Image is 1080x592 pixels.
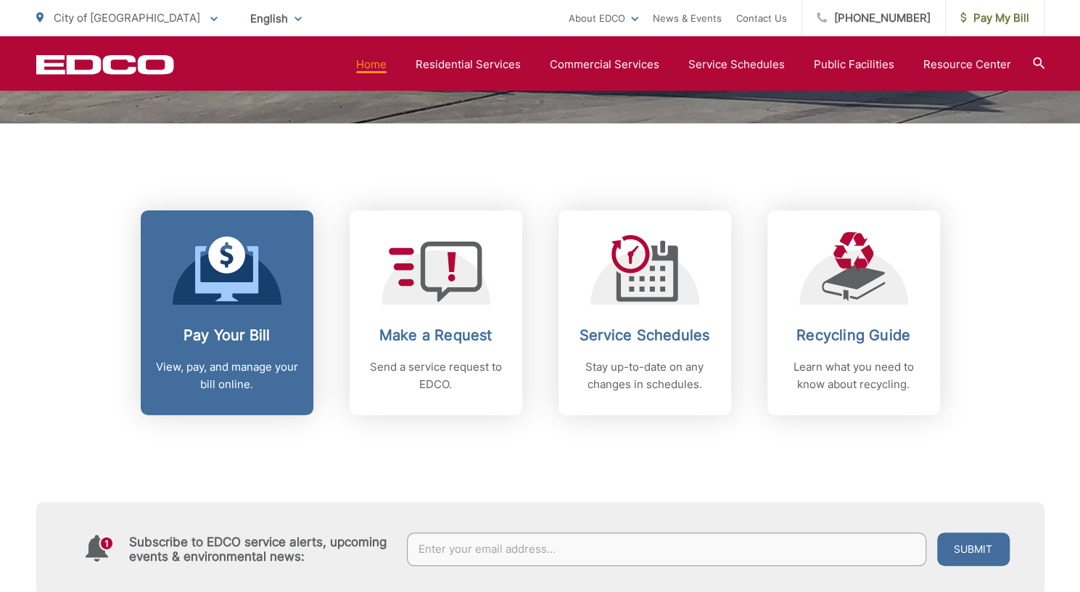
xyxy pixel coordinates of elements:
[364,326,508,344] h2: Make a Request
[569,9,638,27] a: About EDCO
[736,9,787,27] a: Contact Us
[573,358,717,393] p: Stay up-to-date on any changes in schedules.
[356,56,387,73] a: Home
[364,358,508,393] p: Send a service request to EDCO.
[653,9,722,27] a: News & Events
[416,56,521,73] a: Residential Services
[350,210,522,415] a: Make a Request Send a service request to EDCO.
[782,326,926,344] h2: Recycling Guide
[923,56,1011,73] a: Resource Center
[782,358,926,393] p: Learn what you need to know about recycling.
[129,535,393,564] h4: Subscribe to EDCO service alerts, upcoming events & environmental news:
[155,358,299,393] p: View, pay, and manage your bill online.
[558,210,731,415] a: Service Schedules Stay up-to-date on any changes in schedules.
[767,210,940,415] a: Recycling Guide Learn what you need to know about recycling.
[573,326,717,344] h2: Service Schedules
[937,533,1010,566] button: Submit
[407,533,926,566] input: Enter your email address...
[36,54,174,75] a: EDCD logo. Return to the homepage.
[155,326,299,344] h2: Pay Your Bill
[688,56,785,73] a: Service Schedules
[814,56,894,73] a: Public Facilities
[960,9,1029,27] span: Pay My Bill
[141,210,313,415] a: Pay Your Bill View, pay, and manage your bill online.
[54,11,200,25] span: City of [GEOGRAPHIC_DATA]
[550,56,659,73] a: Commercial Services
[239,6,313,31] span: English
